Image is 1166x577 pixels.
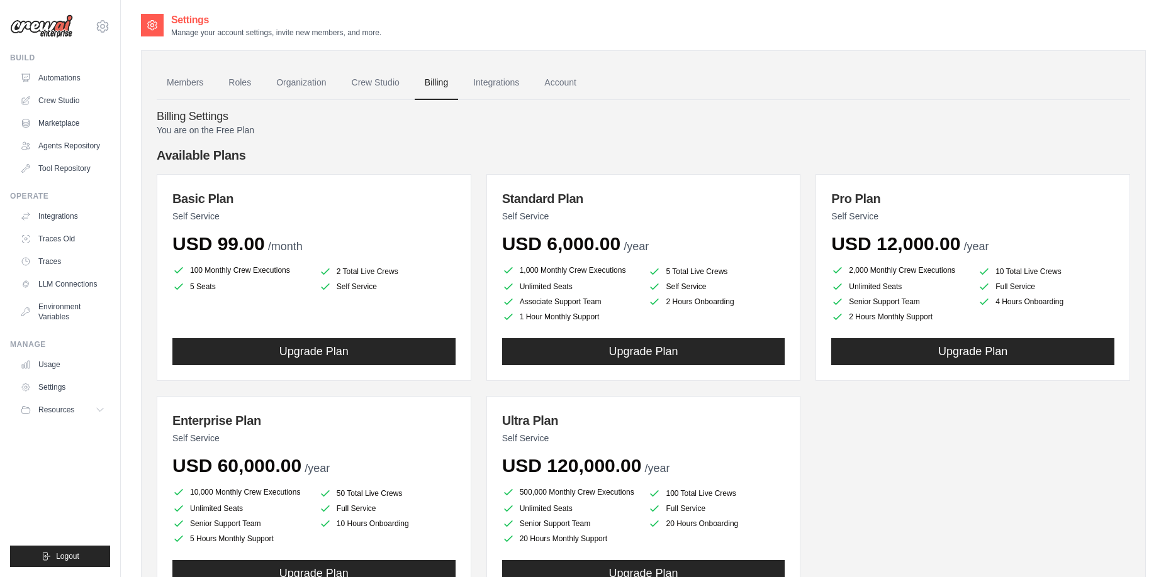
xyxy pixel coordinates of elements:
span: /year [963,240,989,253]
li: 5 Total Live Crews [648,265,785,278]
li: 20 Hours Monthly Support [502,532,639,545]
li: Full Service [319,502,456,515]
h3: Enterprise Plan [172,412,456,429]
a: Automations [15,68,110,88]
span: /year [645,462,670,475]
li: 1,000 Monthly Crew Executions [502,263,639,278]
li: 10,000 Monthly Crew Executions [172,485,309,500]
li: 4 Hours Onboarding [978,295,1114,308]
div: Manage [10,339,110,349]
a: Crew Studio [342,66,410,100]
a: Account [534,66,586,100]
a: Usage [15,354,110,375]
a: Traces Old [15,229,110,249]
div: Build [10,53,110,63]
span: /year [624,240,649,253]
a: Integrations [463,66,529,100]
li: Unlimited Seats [172,502,309,515]
span: USD 60,000.00 [172,455,301,476]
li: 10 Total Live Crews [978,265,1114,278]
h3: Standard Plan [502,190,785,207]
a: Roles [218,66,261,100]
span: /year [305,462,330,475]
li: 500,000 Monthly Crew Executions [502,485,639,500]
h4: Available Plans [157,146,1130,164]
span: USD 120,000.00 [502,455,642,476]
li: Senior Support Team [831,295,968,308]
li: 50 Total Live Crews [319,487,456,500]
a: Organization [266,66,336,100]
li: Senior Support Team [172,517,309,530]
p: Manage your account settings, invite new members, and more. [171,28,381,38]
button: Upgrade Plan [831,338,1114,365]
li: Full Service [648,502,785,515]
li: Unlimited Seats [831,280,968,293]
li: Senior Support Team [502,517,639,530]
a: LLM Connections [15,274,110,294]
span: USD 12,000.00 [831,233,960,254]
span: Resources [38,405,74,415]
li: 2 Total Live Crews [319,265,456,278]
img: Logo [10,14,73,38]
a: Agents Repository [15,136,110,156]
h4: Billing Settings [157,110,1130,124]
li: 100 Total Live Crews [648,487,785,500]
a: Environment Variables [15,297,110,327]
span: USD 6,000.00 [502,233,620,254]
p: Self Service [172,210,456,223]
li: 2,000 Monthly Crew Executions [831,263,968,278]
a: Traces [15,251,110,272]
p: Self Service [831,210,1114,223]
li: Self Service [648,280,785,293]
p: Self Service [502,210,785,223]
li: 1 Hour Monthly Support [502,310,639,323]
li: 2 Hours Onboarding [648,295,785,308]
span: Logout [56,551,79,561]
li: Full Service [978,280,1114,293]
a: Settings [15,377,110,397]
p: Self Service [172,432,456,444]
span: /month [268,240,303,253]
li: Self Service [319,280,456,293]
button: Upgrade Plan [172,338,456,365]
button: Logout [10,546,110,567]
a: Crew Studio [15,91,110,111]
span: USD 99.00 [172,233,265,254]
li: 5 Seats [172,280,309,293]
li: Associate Support Team [502,295,639,308]
p: Self Service [502,432,785,444]
h2: Settings [171,13,381,28]
a: Integrations [15,206,110,226]
a: Billing [415,66,458,100]
a: Members [157,66,213,100]
li: 5 Hours Monthly Support [172,532,309,545]
button: Upgrade Plan [502,338,785,365]
li: 2 Hours Monthly Support [831,310,968,323]
a: Tool Repository [15,158,110,179]
div: Operate [10,191,110,201]
p: You are on the Free Plan [157,124,1130,136]
h3: Basic Plan [172,190,456,207]
h3: Pro Plan [831,190,1114,207]
li: 100 Monthly Crew Executions [172,263,309,278]
li: Unlimited Seats [502,502,639,515]
li: Unlimited Seats [502,280,639,293]
button: Resources [15,400,110,420]
h3: Ultra Plan [502,412,785,429]
a: Marketplace [15,113,110,133]
li: 20 Hours Onboarding [648,517,785,530]
li: 10 Hours Onboarding [319,517,456,530]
